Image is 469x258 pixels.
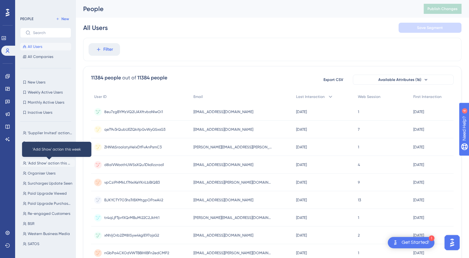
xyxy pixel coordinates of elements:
button: Available Attributes (16) [353,75,454,85]
time: [DATE] [296,145,307,149]
span: 9 [358,180,360,185]
time: [DATE] [413,145,424,149]
span: 1 [358,145,359,150]
time: [DATE] [296,110,307,114]
time: [DATE] [296,233,307,238]
button: New [54,15,71,23]
time: [DATE] [296,251,307,255]
span: [EMAIL_ADDRESS][PERSON_NAME][DOMAIN_NAME] [193,180,272,185]
time: [DATE] [296,180,307,185]
button: Surcharges Update Seen [20,180,75,187]
time: [DATE] [296,198,307,202]
time: [DATE] [413,180,424,185]
button: Publish Changes [424,4,461,14]
span: Weekly Active Users [28,90,63,95]
span: 1 [358,109,359,114]
button: Monthly Active Users [20,99,71,106]
button: Weekly Active Users [20,89,71,96]
div: 1 [429,235,434,241]
div: 11384 people [91,74,121,82]
span: ZHNVsSroalatyHelxDfFvAnPsmC3 [104,145,162,150]
button: New Users [20,139,75,147]
button: Re-engaged Customers [20,210,75,217]
button: Paid Upgrade Viewed [20,190,75,197]
time: [DATE] [413,110,424,114]
span: xNhIjOrb2ZM8ISyw4kglE97ojsG2 [104,233,159,238]
button: Organiser Users [20,169,75,177]
button: Paid Upgrade Purchased [20,200,75,207]
span: Filter [103,46,113,53]
button: BSR [20,220,75,227]
span: First Interaction [413,94,442,99]
span: New [61,16,69,21]
span: Web Session [358,94,380,99]
span: Surcharges Update Seen [28,181,72,186]
button: Filter [89,43,120,56]
span: [EMAIL_ADDRESS][DOMAIN_NAME] [193,198,253,203]
span: Need Help? [15,2,39,9]
button: New Users [20,78,71,86]
div: PEOPLE [20,16,33,21]
span: [EMAIL_ADDRESS][DOMAIN_NAME] [193,127,253,132]
span: [EMAIL_ADDRESS][DOMAIN_NAME] [193,233,253,238]
span: BJKYCTY7O3hsTrBXMtgpOFtwAii2 [104,198,163,203]
div: 11384 people [137,74,167,82]
button: 'Supplier Invited' action this week [20,129,75,137]
span: Re-engaged Customers [28,211,70,216]
time: [DATE] [296,163,307,167]
span: Monthly Active Users [28,100,64,105]
span: All Users [28,44,42,49]
span: BSR [28,221,34,226]
span: Publish Changes [427,6,458,11]
span: [EMAIL_ADDRESS][DOMAIN_NAME] [193,109,253,114]
span: Save Segment [417,25,443,30]
time: [DATE] [413,215,424,220]
button: SATOS [20,240,75,248]
time: [DATE] [413,251,424,255]
span: [PERSON_NAME][EMAIL_ADDRESS][DOMAIN_NAME] [193,215,272,220]
input: Search [33,31,66,35]
span: Western Business Media [28,231,70,236]
span: Organiser Users [28,171,55,176]
span: SATOS [28,241,39,246]
span: 8eu7zgBYMzVQ2lJAXftvboNIwOi1 [104,109,163,114]
div: out of [122,74,136,82]
button: Export CSV [317,75,349,85]
iframe: UserGuiding AI Assistant Launcher [443,233,461,252]
button: Inactive Users [20,109,71,116]
time: [DATE] [413,198,424,202]
time: [DATE] [296,215,307,220]
span: Paid Upgrade Purchased [28,201,72,206]
span: 7 [358,127,360,132]
span: Export CSV [323,77,343,82]
div: Get Started! [402,239,429,246]
img: launcher-image-alternative-text [392,239,399,246]
span: User ID [94,94,107,99]
div: All Users [83,23,108,32]
span: 1 [358,250,359,255]
span: d8alVWoothUWSsXQu1Dkdlzzrao1 [104,162,164,167]
span: New Users [28,140,45,146]
span: 1 [358,215,359,220]
button: 'Add Show' action this week [20,159,75,167]
span: New Users [28,80,45,85]
span: Email [193,94,203,99]
time: [DATE] [413,127,424,132]
span: 4 [358,162,360,167]
span: nGbPa4CXOdVWTBBIHlBFn2edCMP2 [104,250,169,255]
time: [DATE] [413,163,424,167]
span: 'Supplier Invited' action this week [28,130,72,135]
span: qeT9v3rQubUEZQkifpGvWyGSxsG3 [104,127,165,132]
div: People [83,4,408,13]
span: 13 [358,198,361,203]
span: Inactive Users [28,110,52,115]
time: [DATE] [296,127,307,132]
span: tr4qLjFTprfXQrMBuMi22C2JkHt1 [104,215,159,220]
button: test [20,149,75,157]
span: [EMAIL_ADDRESS][DOMAIN_NAME] [193,162,253,167]
span: Last Interaction [296,94,325,99]
span: 'Add Show' action this week [28,161,72,166]
button: All Users [20,43,71,50]
span: vpCziPHMkLf7NxiKeYKriLbBIQB3 [104,180,160,185]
